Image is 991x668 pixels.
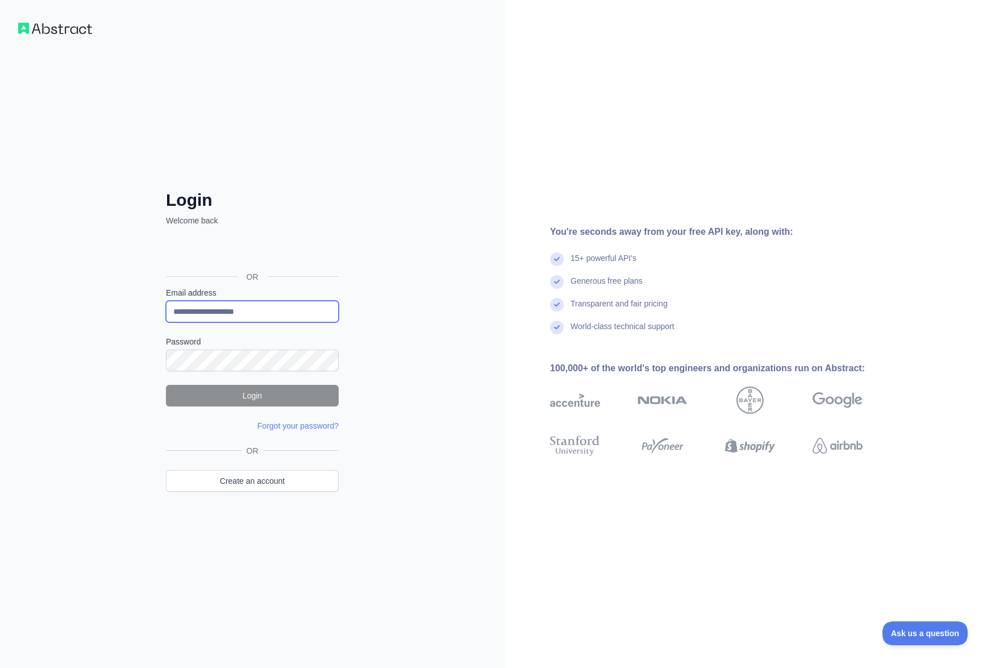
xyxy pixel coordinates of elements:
div: World-class technical support [571,321,674,343]
img: check mark [550,298,564,312]
span: OR [238,271,268,283]
iframe: Sign in with Google Button [160,239,342,264]
iframe: Toggle Customer Support [882,621,968,645]
h2: Login [166,190,339,210]
label: Email address [166,287,339,298]
img: stanford university [550,433,600,458]
img: google [813,387,863,414]
div: 15+ powerful API's [571,252,636,275]
img: bayer [736,387,764,414]
div: You're seconds away from your free API key, along with: [550,225,899,239]
img: shopify [725,433,775,458]
div: Generous free plans [571,275,643,298]
img: Workflow [18,23,92,34]
label: Password [166,336,339,347]
div: Transparent and fair pricing [571,298,668,321]
img: check mark [550,252,564,266]
span: OR [242,445,263,457]
img: check mark [550,321,564,334]
img: airbnb [813,433,863,458]
img: nokia [638,387,688,414]
img: accenture [550,387,600,414]
img: payoneer [638,433,688,458]
a: Create an account [166,470,339,492]
div: 100,000+ of the world's top engineers and organizations run on Abstract: [550,362,899,375]
img: check mark [550,275,564,289]
a: Forgot your password? [257,421,339,430]
p: Welcome back [166,215,339,226]
button: Login [166,385,339,406]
